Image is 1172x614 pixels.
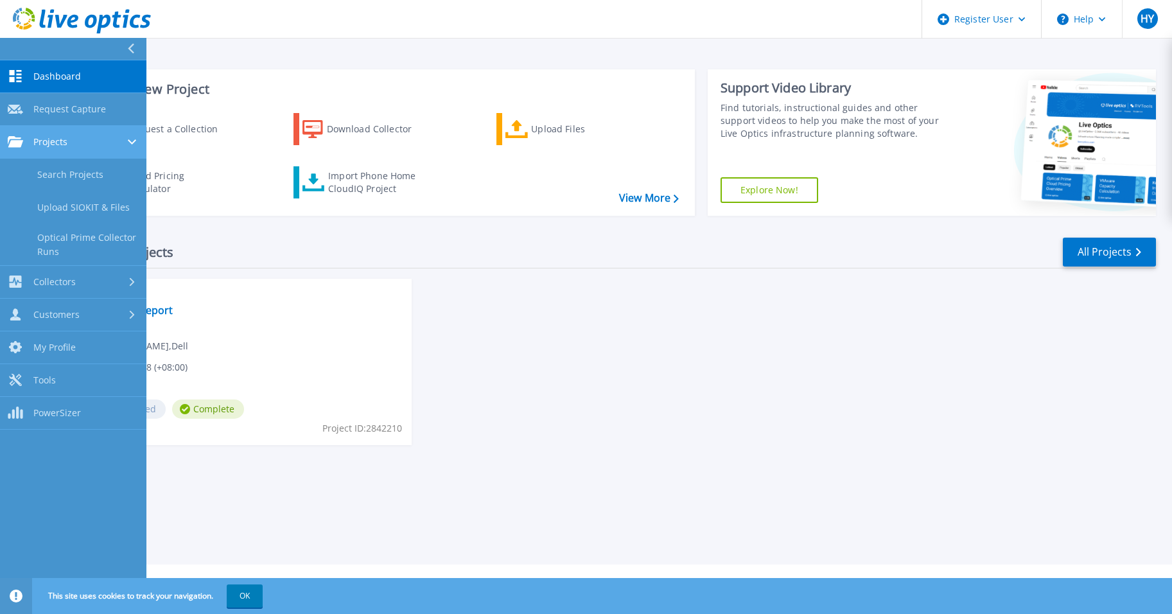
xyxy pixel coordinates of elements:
span: Projects [33,136,67,148]
span: Tools [33,374,56,386]
button: OK [227,584,263,608]
span: PowerSizer [33,407,81,419]
a: Download Collector [293,113,437,145]
a: Request a Collection [91,113,234,145]
a: View More [619,192,679,204]
div: Find tutorials, instructional guides and other support videos to help you make the most of your L... [721,101,949,140]
a: Cloud Pricing Calculator [91,166,234,198]
span: HY [1141,13,1154,24]
span: Complete [172,399,244,419]
span: Dashboard [33,71,81,82]
div: Download Collector [327,116,430,142]
a: All Projects [1063,238,1156,267]
div: Support Video Library [721,80,949,96]
span: Collectors [33,276,76,288]
span: Customers [33,309,80,320]
span: My Profile [33,342,76,353]
span: Optical Prime [97,286,404,301]
div: Import Phone Home CloudIQ Project [328,170,428,195]
span: This site uses cookies to track your navigation. [35,584,263,608]
span: Request Capture [33,103,106,115]
div: Request a Collection [128,116,231,142]
div: Upload Files [531,116,634,142]
a: Upload Files [496,113,640,145]
h3: Start a New Project [91,82,678,96]
div: Cloud Pricing Calculator [126,170,229,195]
a: Explore Now! [721,177,818,203]
span: Project ID: 2842210 [322,421,402,435]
